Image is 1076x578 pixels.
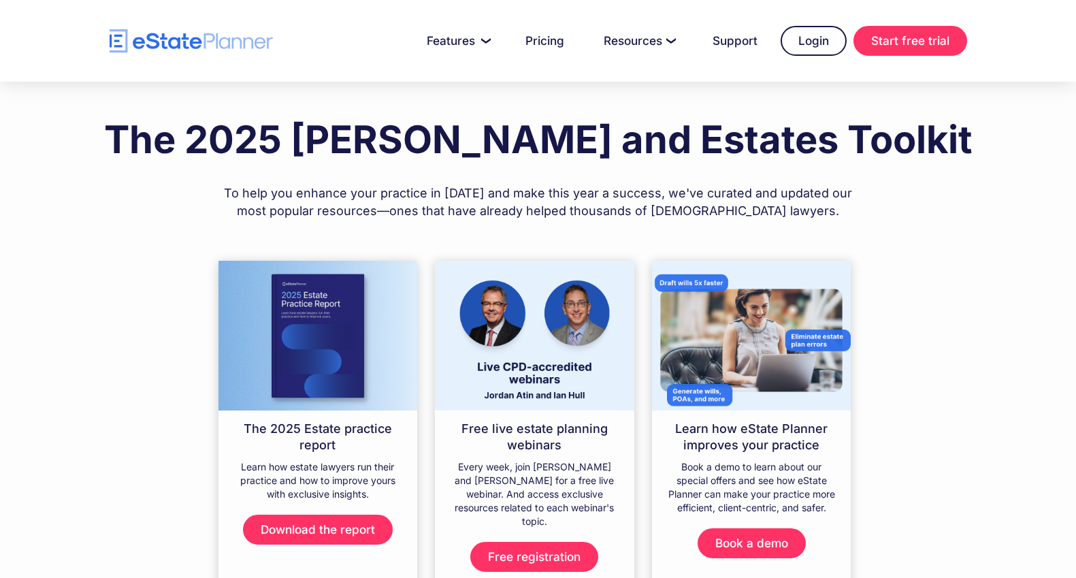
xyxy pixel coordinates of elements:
h4: The 2025 Estate practice report [218,411,418,453]
a: home [110,29,273,53]
h4: Learn how eState Planner improves your practice [652,411,851,453]
a: Download the report [243,515,393,545]
a: Book a demo [698,528,806,558]
a: Login [781,26,847,56]
h1: The 2025 [PERSON_NAME] and Estates Toolkit [104,118,973,161]
div: Learn how estate lawyers run their practice and how to improve yours with exclusive insights. [218,460,418,515]
a: Free registration [470,542,598,572]
div: Every week, join [PERSON_NAME] and [PERSON_NAME] for a free live webinar. And access exclusive re... [435,460,634,542]
h4: Free live estate planning webinars [435,411,634,453]
a: Start free trial [853,26,967,56]
div: Book a demo to learn about our special offers and see how eState Planner can make your practice m... [652,460,851,528]
a: Support [696,27,774,54]
div: To help you enhance your practice in [DATE] and make this year a success, we've curated and updat... [218,171,858,220]
a: Pricing [509,27,581,54]
a: Features [410,27,502,54]
a: Resources [587,27,689,54]
img: estate planner free trial [652,261,851,410]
